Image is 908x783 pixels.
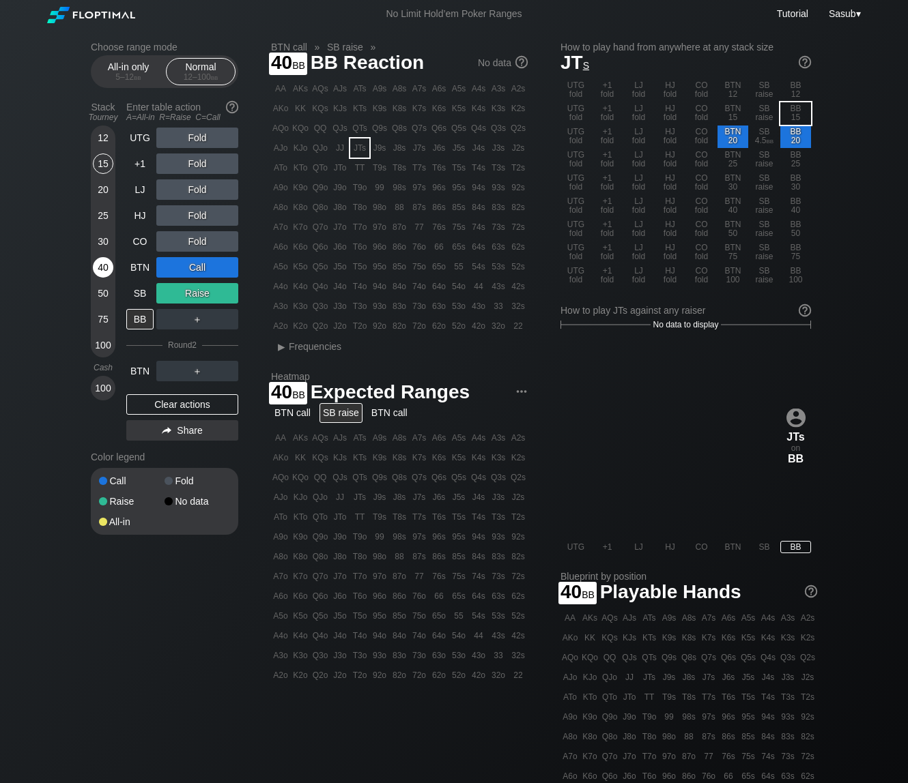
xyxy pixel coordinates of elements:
[291,277,310,296] div: K4o
[489,237,508,256] div: 63s
[271,218,290,237] div: A7o
[271,316,290,336] div: A2o
[686,195,717,218] div: CO fold
[509,158,528,177] div: T2s
[93,257,113,278] div: 40
[469,138,488,158] div: J4s
[225,100,240,115] img: help.32db89a4.svg
[271,277,290,296] div: A4o
[509,119,528,138] div: Q2s
[330,277,350,296] div: J4o
[291,218,310,237] div: K7o
[583,57,589,72] span: s
[291,178,310,197] div: K9o
[350,99,369,118] div: KTs
[509,79,528,98] div: A2s
[126,257,154,278] div: BTN
[469,99,488,118] div: K4s
[99,517,165,527] div: All-in
[449,277,468,296] div: 54o
[410,277,429,296] div: 74o
[449,297,468,316] div: 53o
[271,119,290,138] div: AQo
[449,119,468,138] div: Q5s
[592,102,623,125] div: +1 fold
[330,218,350,237] div: J7o
[330,99,350,118] div: KJs
[592,125,623,148] div: +1 fold
[126,96,238,128] div: Enter table action
[429,138,449,158] div: J6s
[330,178,350,197] div: J9o
[469,277,488,296] div: 44
[780,172,811,194] div: BB 30
[592,241,623,264] div: +1 fold
[469,218,488,237] div: 74s
[93,179,113,200] div: 20
[126,231,154,252] div: CO
[410,218,429,237] div: 77
[99,476,165,486] div: Call
[686,218,717,241] div: CO fold
[134,72,141,82] span: bb
[561,42,811,53] h2: How to play hand from anywhere at any stack size
[156,153,238,174] div: Fold
[655,241,685,264] div: HJ fold
[271,257,290,276] div: A5o
[330,158,350,177] div: JTo
[655,79,685,102] div: HJ fold
[429,257,449,276] div: 65o
[365,8,542,23] div: No Limit Hold’em Poker Ranges
[469,119,488,138] div: Q4s
[156,309,238,329] div: ＋
[655,125,685,148] div: HJ fold
[797,55,812,70] img: help.32db89a4.svg
[686,79,717,102] div: CO fold
[162,427,171,434] img: share.864f2f62.svg
[156,257,238,278] div: Call
[786,408,806,427] img: icon-avatar.b40e07d9.svg
[489,138,508,158] div: J3s
[718,241,748,264] div: BTN 75
[469,198,488,217] div: 84s
[780,79,811,102] div: BB 12
[780,149,811,171] div: BB 25
[718,172,748,194] div: BTN 30
[291,297,310,316] div: K3o
[561,149,591,171] div: UTG fold
[410,297,429,316] div: 73o
[370,237,389,256] div: 96o
[449,257,468,276] div: 55
[429,237,449,256] div: 66
[561,79,591,102] div: UTG fold
[85,96,121,128] div: Stack
[767,136,774,145] span: bb
[291,257,310,276] div: K5o
[449,178,468,197] div: 95s
[489,119,508,138] div: Q3s
[410,79,429,98] div: A7s
[509,178,528,197] div: 92s
[449,79,468,98] div: A5s
[561,241,591,264] div: UTG fold
[469,257,488,276] div: 54s
[804,584,819,599] img: help.32db89a4.svg
[429,119,449,138] div: Q6s
[429,158,449,177] div: T6s
[165,476,230,486] div: Fold
[449,138,468,158] div: J5s
[718,125,748,148] div: BTN 20
[370,158,389,177] div: T9s
[370,277,389,296] div: 94o
[469,297,488,316] div: 43o
[93,378,113,398] div: 100
[330,237,350,256] div: J6o
[311,237,330,256] div: Q6o
[561,52,589,73] span: JT
[825,6,862,21] div: ▾
[370,79,389,98] div: A9s
[797,303,812,318] img: help.32db89a4.svg
[211,72,218,82] span: bb
[489,99,508,118] div: K3s
[509,138,528,158] div: J2s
